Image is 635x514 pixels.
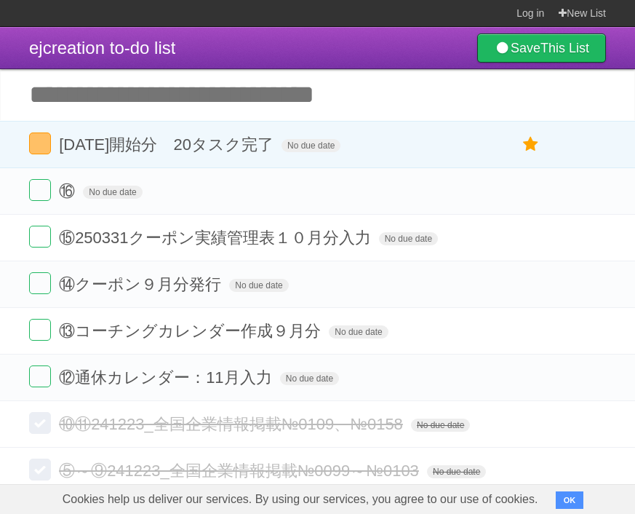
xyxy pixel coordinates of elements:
label: Done [29,226,51,248]
span: ⑬コーチングカレンダー作成９月分 [59,322,324,340]
span: No due date [229,279,288,292]
span: No due date [281,139,340,152]
span: ⑮250331クーポン実績管理表１０月分入力 [59,229,374,247]
button: OK [556,491,584,509]
label: Star task [517,133,545,157]
span: ⑭クーポン９月分発行 [59,275,225,293]
label: Done [29,133,51,154]
span: No due date [280,372,339,385]
span: No due date [427,465,486,478]
label: Done [29,179,51,201]
label: Done [29,365,51,387]
span: Cookies help us deliver our services. By using our services, you agree to our use of cookies. [48,485,553,514]
span: No due date [411,419,470,432]
a: SaveThis List [477,33,606,63]
span: ⑫通休カレンダー：11月入力 [59,368,275,387]
span: No due date [329,325,388,339]
span: ejcreation to-do list [29,38,175,58]
label: Done [29,412,51,434]
span: No due date [83,186,142,199]
label: Done [29,319,51,341]
label: Done [29,459,51,481]
b: This List [540,41,589,55]
span: ⑩⑪241223_全国企業情報掲載№0109、№0158 [59,415,407,433]
span: No due date [379,232,438,245]
span: [DATE]開始分 20タスク完了 [59,135,277,154]
span: ⑤～⑨241223_全国企業情報掲載№0099～№0103 [59,462,423,480]
label: Done [29,272,51,294]
span: ⑯ [59,182,79,200]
